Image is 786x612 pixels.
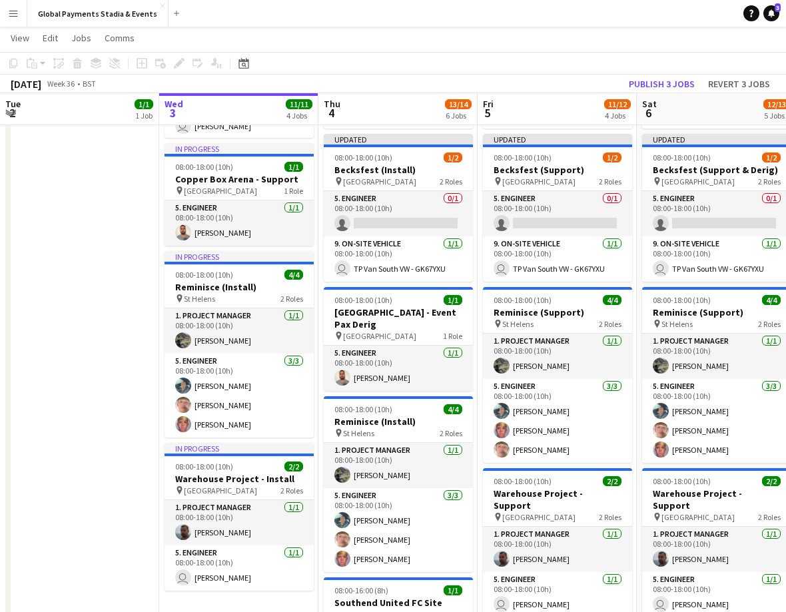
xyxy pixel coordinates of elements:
app-card-role: 5. Engineer3/308:00-18:00 (10h)[PERSON_NAME][PERSON_NAME][PERSON_NAME] [483,379,632,463]
span: 08:00-18:00 (10h) [334,295,392,305]
h3: Reminisce (Install) [165,281,314,293]
a: 3 [763,5,779,21]
a: Jobs [66,29,97,47]
app-job-card: In progress08:00-18:00 (10h)1/1Copper Box Arena - Support [GEOGRAPHIC_DATA]1 Role5. Engineer1/108... [165,143,314,246]
span: 1/2 [603,153,621,162]
span: 11/11 [286,99,312,109]
a: View [5,29,35,47]
span: St Helens [343,428,374,438]
span: 08:00-16:00 (8h) [334,585,388,595]
app-job-card: In progress08:00-18:00 (10h)2/2Warehouse Project - Install [GEOGRAPHIC_DATA]2 Roles1. Project Man... [165,443,314,591]
button: Revert 3 jobs [703,75,775,93]
span: 2 Roles [280,294,303,304]
span: 2 Roles [440,428,462,438]
div: Updated08:00-18:00 (10h)1/2Becksfest (Support) [GEOGRAPHIC_DATA]2 Roles5. Engineer0/108:00-18:00 ... [483,134,632,282]
span: 08:00-18:00 (10h) [494,295,552,305]
span: 2 Roles [599,319,621,329]
span: 1/1 [135,99,153,109]
div: 4 Jobs [286,111,312,121]
span: 1/2 [444,153,462,162]
div: 08:00-18:00 (10h)1/1[GEOGRAPHIC_DATA] - Event Pax Derig [GEOGRAPHIC_DATA]1 Role5. Engineer1/108:0... [324,287,473,391]
div: BST [83,79,96,89]
h3: Reminisce (Install) [324,416,473,428]
span: 08:00-18:00 (10h) [653,153,711,162]
h3: Copper Box Arena - Support [165,173,314,185]
app-card-role: 5. Engineer1/108:00-18:00 (10h)[PERSON_NAME] [324,346,473,391]
span: 2/2 [603,476,621,486]
span: 2 Roles [280,485,303,495]
span: Edit [43,32,58,44]
span: 08:00-18:00 (10h) [653,476,711,486]
h3: Warehouse Project - Support [483,487,632,511]
app-card-role: 1. Project Manager1/108:00-18:00 (10h)[PERSON_NAME] [483,334,632,379]
span: 6 [640,105,657,121]
span: 3 [775,3,781,12]
span: Tue [5,98,21,110]
span: Fri [483,98,494,110]
span: 2 Roles [758,176,781,186]
span: Sat [642,98,657,110]
span: [GEOGRAPHIC_DATA] [184,485,257,495]
span: 13/14 [445,99,472,109]
div: Updated [324,134,473,145]
span: 2/2 [284,461,303,471]
app-card-role: 5. Engineer3/308:00-18:00 (10h)[PERSON_NAME][PERSON_NAME][PERSON_NAME] [324,488,473,572]
h3: Becksfest (Support) [483,164,632,176]
app-card-role: 9. On-Site Vehicle1/108:00-18:00 (10h) TP Van South VW - GK67YXU [483,236,632,282]
h3: [GEOGRAPHIC_DATA] - Event Pax Derig [324,306,473,330]
span: 08:00-18:00 (10h) [494,476,552,486]
app-job-card: 08:00-18:00 (10h)4/4Reminisce (Install) St Helens2 Roles1. Project Manager1/108:00-18:00 (10h)[PE... [324,396,473,572]
app-card-role: 5. Engineer1/108:00-18:00 (10h) [PERSON_NAME] [165,545,314,591]
span: 08:00-18:00 (10h) [175,162,233,172]
a: Comms [99,29,140,47]
app-card-role: 5. Engineer0/108:00-18:00 (10h) [324,191,473,236]
span: 4/4 [603,295,621,305]
span: 2 Roles [599,176,621,186]
span: 4/4 [284,270,303,280]
button: Global Payments Stadia & Events [27,1,169,27]
app-job-card: In progress08:00-18:00 (10h)4/4Reminisce (Install) St Helens2 Roles1. Project Manager1/108:00-18:... [165,251,314,438]
span: 1/2 [762,153,781,162]
span: 2 Roles [758,319,781,329]
div: Updated [483,134,632,145]
span: [GEOGRAPHIC_DATA] [343,176,416,186]
span: St Helens [502,319,534,329]
div: In progress [165,443,314,454]
span: 1/1 [444,585,462,595]
div: [DATE] [11,77,41,91]
div: 1 Job [135,111,153,121]
span: View [11,32,29,44]
span: 08:00-18:00 (10h) [175,461,233,471]
div: In progress [165,143,314,154]
span: [GEOGRAPHIC_DATA] [661,512,735,522]
span: [GEOGRAPHIC_DATA] [502,176,576,186]
span: [GEOGRAPHIC_DATA] [502,512,576,522]
app-job-card: Updated08:00-18:00 (10h)1/2Becksfest (Install) [GEOGRAPHIC_DATA]2 Roles5. Engineer0/108:00-18:00 ... [324,134,473,282]
span: [GEOGRAPHIC_DATA] [661,176,735,186]
app-card-role: 1. Project Manager1/108:00-18:00 (10h)[PERSON_NAME] [165,500,314,545]
span: 1/1 [444,295,462,305]
span: 08:00-18:00 (10h) [653,295,711,305]
app-card-role: 1. Project Manager1/108:00-18:00 (10h)[PERSON_NAME] [324,443,473,488]
app-card-role: 5. Engineer3/308:00-18:00 (10h)[PERSON_NAME][PERSON_NAME][PERSON_NAME] [165,354,314,438]
a: Edit [37,29,63,47]
span: St Helens [661,319,693,329]
app-card-role: 9. On-Site Vehicle1/108:00-18:00 (10h) TP Van South VW - GK67YXU [324,236,473,282]
span: 2 Roles [440,176,462,186]
span: Wed [165,98,183,110]
span: 4 [322,105,340,121]
app-job-card: 08:00-18:00 (10h)4/4Reminisce (Support) St Helens2 Roles1. Project Manager1/108:00-18:00 (10h)[PE... [483,287,632,463]
span: 2 Roles [758,512,781,522]
h3: Becksfest (Install) [324,164,473,176]
span: 08:00-18:00 (10h) [334,153,392,162]
span: 5 [481,105,494,121]
span: [GEOGRAPHIC_DATA] [184,186,257,196]
button: Publish 3 jobs [623,75,700,93]
span: 1 Role [443,331,462,341]
span: 2/2 [762,476,781,486]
